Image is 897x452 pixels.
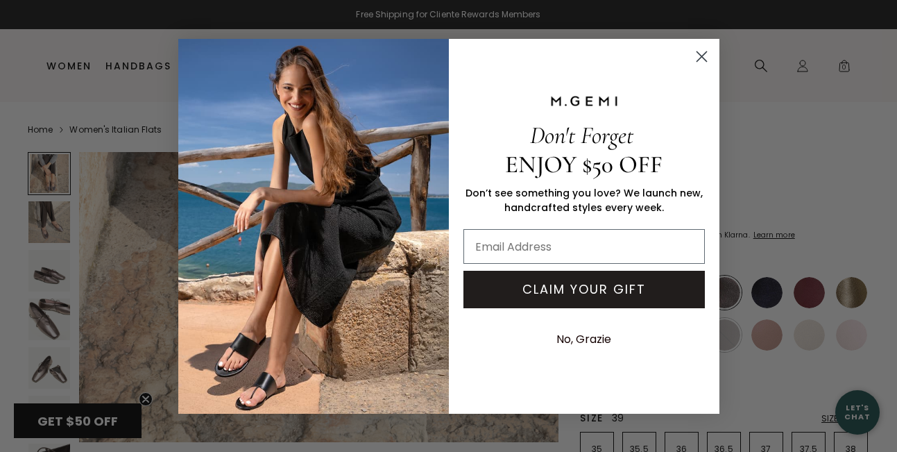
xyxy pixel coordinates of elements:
button: CLAIM YOUR GIFT [463,271,705,308]
span: ENJOY $50 OFF [505,150,663,179]
img: M.GEMI [549,95,619,108]
button: No, Grazie [549,322,618,357]
input: Email Address [463,229,705,264]
span: Don't Forget [530,121,633,150]
span: Don’t see something you love? We launch new, handcrafted styles every week. [465,186,703,215]
img: M.Gemi [178,39,449,414]
button: Close dialog [690,44,714,69]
